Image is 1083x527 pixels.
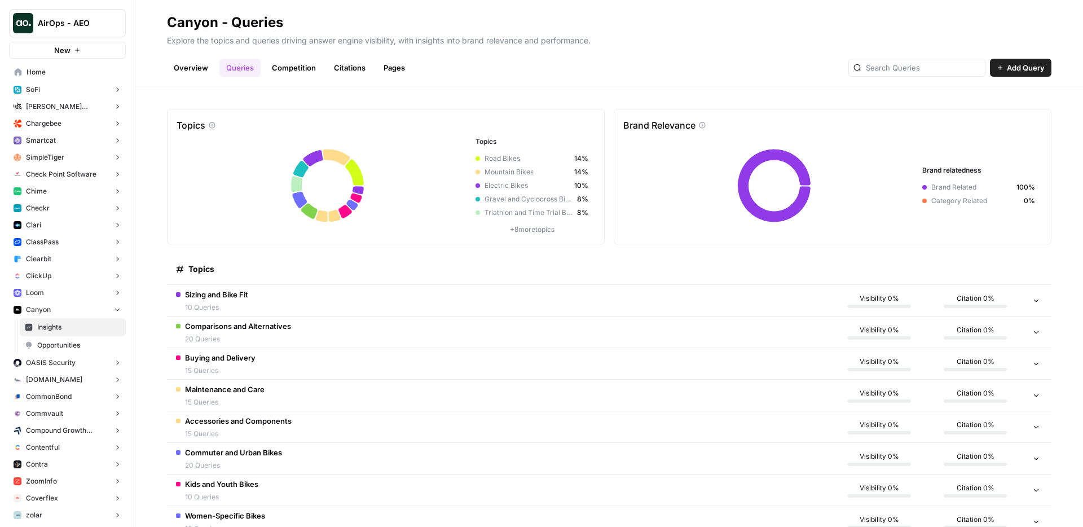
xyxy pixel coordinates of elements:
[623,118,695,132] p: Brand Relevance
[476,137,588,147] h3: Topics
[26,358,76,368] span: OASIS Security
[167,14,283,32] div: Canyon - Queries
[9,301,126,318] button: Canyon
[14,289,21,297] img: wev6amecshr6l48lvue5fy0bkco1
[26,152,64,163] span: SimpleTiger
[9,183,126,200] button: Chime
[931,182,1012,192] span: Brand Related
[14,359,21,367] img: red1k5sizbc2zfjdzds8kz0ky0wq
[9,507,126,524] button: zolar
[13,13,33,33] img: AirOps - AEO Logo
[185,447,282,458] span: Commuter and Urban Bikes
[485,181,570,191] span: Electric Bikes
[54,45,71,56] span: New
[377,59,412,77] a: Pages
[9,422,126,439] button: Compound Growth Marketing
[20,318,126,336] a: Insights
[14,221,21,229] img: h6qlr8a97mop4asab8l5qtldq2wv
[9,284,126,301] button: Loom
[26,271,51,281] span: ClickUp
[9,217,126,234] button: Clari
[14,460,21,468] img: azd67o9nw473vll9dbscvlvo9wsn
[26,425,109,436] span: Compound Growth Marketing
[485,153,570,164] span: Road Bikes
[185,289,248,300] span: Sizing and Bike Fit
[577,194,588,204] span: 8%
[26,203,50,213] span: Checkr
[14,410,21,418] img: xf6b4g7v9n1cfco8wpzm78dqnb6e
[14,255,21,263] img: fr92439b8i8d8kixz6owgxh362ib
[860,357,899,367] span: Visibility 0%
[1016,182,1035,192] span: 100%
[9,149,126,166] button: SimpleTiger
[185,334,291,344] span: 20 Queries
[26,135,56,146] span: Smartcat
[485,167,570,177] span: Mountain Bikes
[9,81,126,98] button: SoFi
[957,388,994,398] span: Citation 0%
[860,388,899,398] span: Visibility 0%
[957,420,994,430] span: Citation 0%
[957,483,994,493] span: Citation 0%
[265,59,323,77] a: Competition
[327,59,372,77] a: Citations
[14,306,21,314] img: 0idox3onazaeuxox2jono9vm549w
[14,427,21,434] img: kaevn8smg0ztd3bicv5o6c24vmo8
[485,208,573,218] span: Triathlon and Time Trial Bikes
[37,322,121,332] span: Insights
[26,254,51,264] span: Clearbit
[9,388,126,405] button: CommonBond
[9,267,126,284] button: ClickUp
[957,515,994,525] span: Citation 0%
[219,59,261,77] a: Queries
[14,86,21,94] img: apu0vsiwfa15xu8z64806eursjsk
[26,392,72,402] span: CommonBond
[860,515,899,525] span: Visibility 0%
[9,251,126,267] button: Clearbit
[185,366,256,376] span: 15 Queries
[14,103,21,111] img: m87i3pytwzu9d7629hz0batfjj1p
[14,477,21,485] img: hcm4s7ic2xq26rsmuray6dv1kquq
[957,451,994,462] span: Citation 0%
[9,371,126,388] button: [DOMAIN_NAME]
[574,167,588,177] span: 14%
[26,493,58,503] span: Coverflex
[866,62,980,73] input: Search Queries
[185,460,282,471] span: 20 Queries
[9,234,126,251] button: ClassPass
[26,459,48,469] span: Contra
[185,320,291,332] span: Comparisons and Alternatives
[14,376,21,384] img: k09s5utkby11dt6rxf2w9zgb46r0
[26,169,96,179] span: Check Point Software
[14,137,21,144] img: rkye1xl29jr3pw1t320t03wecljb
[957,325,994,335] span: Citation 0%
[26,102,109,112] span: [PERSON_NAME] [PERSON_NAME] at Work
[9,115,126,132] button: Chargebee
[27,67,121,77] span: Home
[9,166,126,183] button: Check Point Software
[185,352,256,363] span: Buying and Delivery
[476,225,588,235] p: + 8 more topics
[1007,62,1045,73] span: Add Query
[26,288,44,298] span: Loom
[26,409,63,419] span: Commvault
[9,42,126,59] button: New
[14,443,21,451] img: 2ud796hvc3gw7qwjscn75txc5abr
[14,187,21,195] img: mhv33baw7plipcpp00rsngv1nu95
[167,59,215,77] a: Overview
[14,153,21,161] img: hlg0wqi1id4i6sbxkcpd2tyblcaw
[9,98,126,115] button: [PERSON_NAME] [PERSON_NAME] at Work
[14,204,21,212] img: 78cr82s63dt93a7yj2fue7fuqlci
[26,375,82,385] span: [DOMAIN_NAME]
[14,120,21,128] img: jkhkcar56nid5uw4tq7euxnuco2o
[1024,196,1035,206] span: 0%
[177,118,205,132] p: Topics
[931,196,1019,206] span: Category Related
[574,181,588,191] span: 10%
[185,397,265,407] span: 15 Queries
[922,165,1035,175] h3: Brand relatedness
[185,302,248,313] span: 10 Queries
[26,305,51,315] span: Canyon
[574,153,588,164] span: 14%
[957,357,994,367] span: Citation 0%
